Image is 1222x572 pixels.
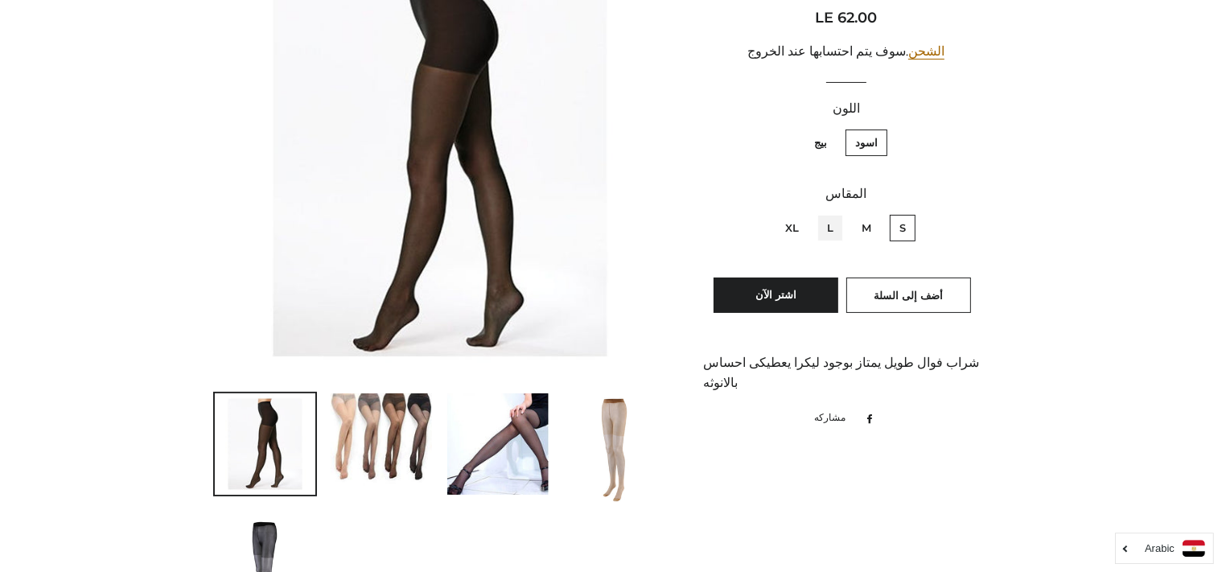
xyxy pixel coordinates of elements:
label: M [852,215,881,241]
label: المقاس [703,184,989,204]
label: XL [776,215,808,241]
span: أضف إلى السلة [874,289,943,302]
label: S [890,215,915,241]
i: Arabic [1145,543,1175,553]
span: مشاركه [814,409,854,427]
img: تحميل الصورة في عارض المعرض ، شراب فوال ليكرا [331,393,432,495]
img: تحميل الصورة في عارض المعرض ، شراب فوال ليكرا [447,393,549,495]
span: LE 62.00 [815,9,877,27]
button: اشتر الآن [714,278,838,313]
label: اسود [846,130,887,156]
img: تحميل الصورة في عارض المعرض ، شراب فوال ليكرا [578,393,651,502]
p: شراب فوال طويل يمتاز بوجود ليكرا يعطيكى احساس بالانوثه [703,353,989,393]
label: اللون [703,99,989,119]
button: أضف إلى السلة [846,278,971,313]
label: بيج [804,130,837,156]
a: Arabic [1124,540,1205,557]
a: الشحن [908,44,944,60]
img: تحميل الصورة في عارض المعرض ، شراب فوال ليكرا [215,393,316,495]
label: L [817,215,843,241]
div: .سوف يتم احتسابها عند الخروج [703,42,989,62]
